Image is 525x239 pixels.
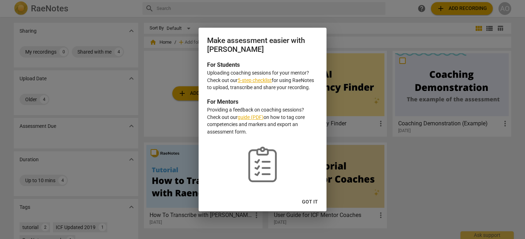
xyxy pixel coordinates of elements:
button: Got it [296,196,324,208]
a: 5-step checklist [238,77,272,83]
a: guide (PDF) [238,114,264,120]
b: For Mentors [207,98,238,105]
b: For Students [207,61,240,68]
p: Uploading coaching sessions for your mentor? Check out our for using RaeNotes to upload, transcri... [207,69,318,91]
span: Got it [302,199,318,206]
p: Providing a feedback on coaching sessions? Check out our on how to tag core competencies and mark... [207,106,318,135]
h2: Make assessment easier with [PERSON_NAME] [207,36,318,54]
